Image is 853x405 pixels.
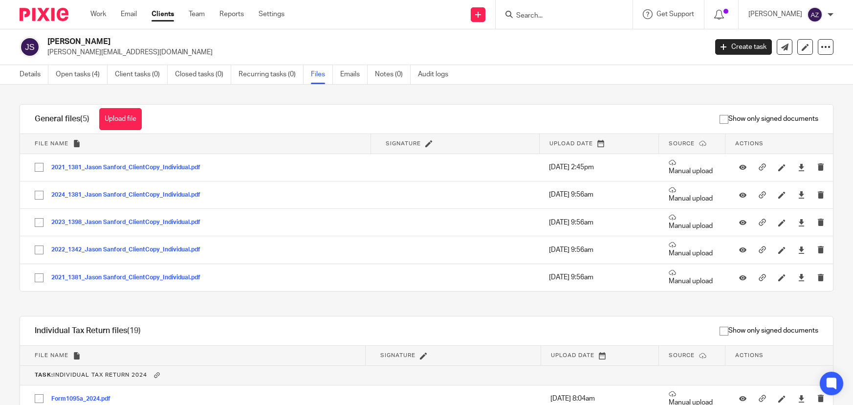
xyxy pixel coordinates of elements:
span: (5) [80,115,89,123]
a: Recurring tasks (0) [239,65,304,84]
span: Upload date [549,141,593,146]
button: Form1095a_2024.pdf [51,396,118,403]
button: 2024_1381_Jason Sanford_ClientCopy_Individual.pdf [51,192,208,199]
b: Task: [35,373,53,378]
a: Closed tasks (0) [175,65,231,84]
a: Settings [259,9,284,19]
a: Audit logs [418,65,456,84]
input: Select [30,213,48,232]
a: Files [311,65,333,84]
a: Email [121,9,137,19]
span: Individual Tax Return 2024 [35,373,147,378]
span: Show only signed documents [720,326,818,336]
span: Actions [735,141,764,146]
span: Show only signed documents [720,114,818,124]
a: Download [798,162,805,172]
a: Reports [219,9,244,19]
span: Actions [735,353,764,358]
button: Upload file [99,108,142,130]
img: svg%3E [20,37,40,57]
span: Signature [380,353,416,358]
span: File name [35,141,68,146]
a: Download [798,245,805,255]
p: [DATE] 9:56am [549,245,649,255]
span: File name [35,353,68,358]
a: Download [798,394,805,404]
a: Download [798,218,805,227]
a: Clients [152,9,174,19]
span: Signature [386,141,421,146]
a: Details [20,65,48,84]
p: [DATE] 2:45pm [549,162,649,172]
a: Download [798,272,805,282]
p: [DATE] 9:56am [549,218,649,227]
button: 2021_1381_Jason Sanford_ClientCopy_Individual.pdf [51,274,208,281]
input: Select [30,158,48,177]
button: 2023_1398_Jason Sanford_ClientCopy_Individual.pdf [51,219,208,226]
span: (19) [127,327,141,335]
span: Source [669,353,695,358]
h2: [PERSON_NAME] [47,37,570,47]
p: Manual upload [669,159,716,176]
p: Manual upload [669,214,716,231]
button: 2021_1381_Jason Sanford_ClientCopy_Individual.pdf [51,164,208,171]
h1: Individual Tax Return files [35,326,141,336]
p: Manual upload [669,241,716,258]
img: svg%3E [807,7,823,22]
h1: General files [35,114,89,124]
p: Manual upload [669,269,716,286]
img: Pixie [20,8,68,21]
a: Download [798,190,805,200]
p: [PERSON_NAME][EMAIL_ADDRESS][DOMAIN_NAME] [47,47,700,57]
span: Get Support [656,11,694,18]
p: [DATE] 9:56am [549,190,649,200]
a: Open tasks (4) [56,65,108,84]
a: Emails [340,65,368,84]
input: Select [30,186,48,204]
input: Select [30,241,48,259]
span: Source [669,141,695,146]
a: Work [90,9,106,19]
a: Client tasks (0) [115,65,168,84]
a: Notes (0) [375,65,411,84]
p: [DATE] 8:04am [550,394,649,404]
p: [PERSON_NAME] [748,9,802,19]
p: [DATE] 9:56am [549,272,649,282]
a: Team [189,9,205,19]
button: 2022_1342_Jason Sanford_ClientCopy_Individual.pdf [51,247,208,253]
span: Upload date [551,353,594,358]
p: Manual upload [669,186,716,203]
a: Create task [715,39,772,55]
input: Search [515,12,603,21]
input: Select [30,269,48,287]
